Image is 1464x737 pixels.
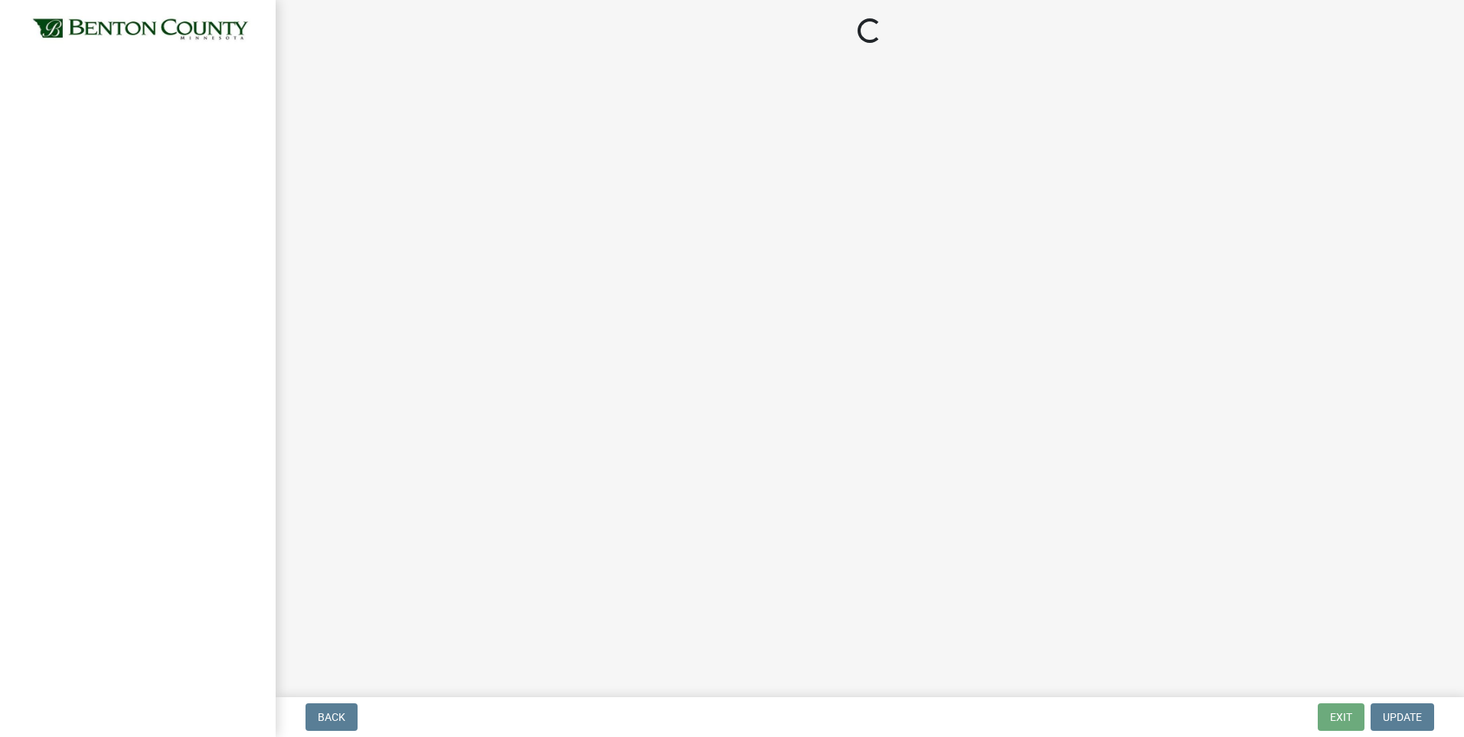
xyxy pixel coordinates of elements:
[31,16,251,44] img: Benton County, Minnesota
[306,703,358,731] button: Back
[1318,703,1364,731] button: Exit
[1383,711,1422,723] span: Update
[1371,703,1434,731] button: Update
[318,711,345,723] span: Back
